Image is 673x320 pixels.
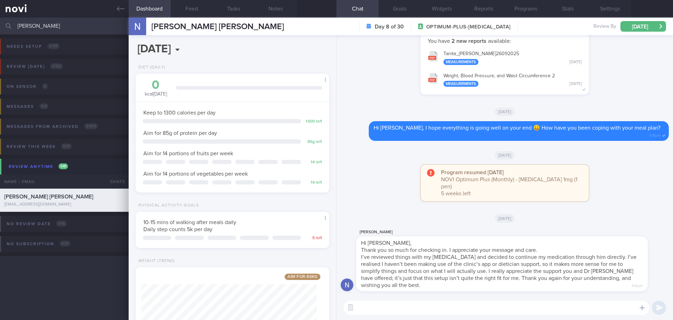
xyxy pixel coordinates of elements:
[570,81,582,87] div: [DATE]
[441,177,577,189] span: NOVI Optimum Plus (Monthly) - [MEDICAL_DATA] 1mg (1 pen)
[5,142,74,151] div: Review this week
[305,139,322,145] div: 85 g left
[143,110,216,116] span: Keep to 1300 calories per day
[495,151,515,159] span: [DATE]
[143,227,212,232] span: Daily step counts 5k per day
[426,24,510,31] span: OPTIMUM-PLUS-[MEDICAL_DATA]
[84,123,98,129] span: 0 / 470
[143,220,236,225] span: 10-15 mins of walking after meals daily
[441,170,504,175] strong: Program resumed [DATE]
[143,79,169,91] div: 0
[4,194,93,200] span: [PERSON_NAME] [PERSON_NAME]
[450,38,488,44] strong: 2 new reports
[5,219,69,229] div: No review date
[42,83,48,89] span: 0
[495,107,515,116] span: [DATE]
[60,241,70,247] span: 0 / 21
[143,130,217,136] span: Aim for 85g of protein per day
[375,23,404,30] strong: Day 8 of 30
[47,43,60,49] span: 0 / 119
[424,68,585,91] button: Weight, Blood Pressure, and Waist Circumference 2 Measurements [DATE]
[443,73,582,87] div: Weight, Blood Pressure, and Waist Circumference 2
[441,191,471,196] span: 5 weeks left
[374,125,660,131] span: Hi [PERSON_NAME], I hope everything is going well on your end 😀 How have you been coping with you...
[593,24,616,30] span: Review By
[143,151,233,156] span: Aim for 14 portions of fruits per week
[143,79,169,98] div: kcal [DATE]
[61,143,72,149] span: 0 / 10
[56,221,67,227] span: 0 / 16
[443,59,478,65] div: Measurements
[495,214,515,223] span: [DATE]
[59,163,68,169] span: 1 / 41
[5,102,50,111] div: Messages
[151,22,284,31] span: [PERSON_NAME] [PERSON_NAME]
[5,82,50,91] div: On sensor
[305,236,322,241] div: 5 left
[305,119,322,124] div: 1300 left
[5,62,65,71] div: Review [DATE]
[136,203,199,208] div: Physical Activity Goals
[632,282,643,288] span: 4:42pm
[136,65,165,70] div: Diet (Daily)
[428,38,582,45] p: You have available:
[5,42,61,51] div: Needs setup
[7,162,70,171] div: Review anytime
[356,228,669,236] div: [PERSON_NAME]
[285,274,320,280] span: Aim for: 86 kg
[39,103,48,109] span: 0 / 4
[620,21,666,32] button: [DATE]
[305,180,322,185] div: 14 left
[136,259,175,264] div: Weight (Trend)
[570,60,582,65] div: [DATE]
[5,239,72,249] div: No subscription
[101,175,129,189] div: Chats
[4,202,124,207] div: [EMAIL_ADDRESS][DOMAIN_NAME]
[650,131,660,138] span: 6:16pm
[50,63,63,69] span: 0 / 142
[305,160,322,165] div: 14 left
[143,171,248,177] span: Aim for 14 portions of vegetables per week
[5,122,100,131] div: Messages from Archived
[361,247,537,253] span: Thank you so much for checking in. I appreciate your message and care.
[443,81,478,87] div: Measurements
[361,254,637,288] span: I’ve reviewed things with my [MEDICAL_DATA] and decided to continue my medication through him dir...
[443,51,582,65] div: Tanita_ [PERSON_NAME] 26092025
[424,46,585,68] button: Tanita_[PERSON_NAME]26092025 Measurements [DATE]
[361,240,412,246] span: Hi [PERSON_NAME],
